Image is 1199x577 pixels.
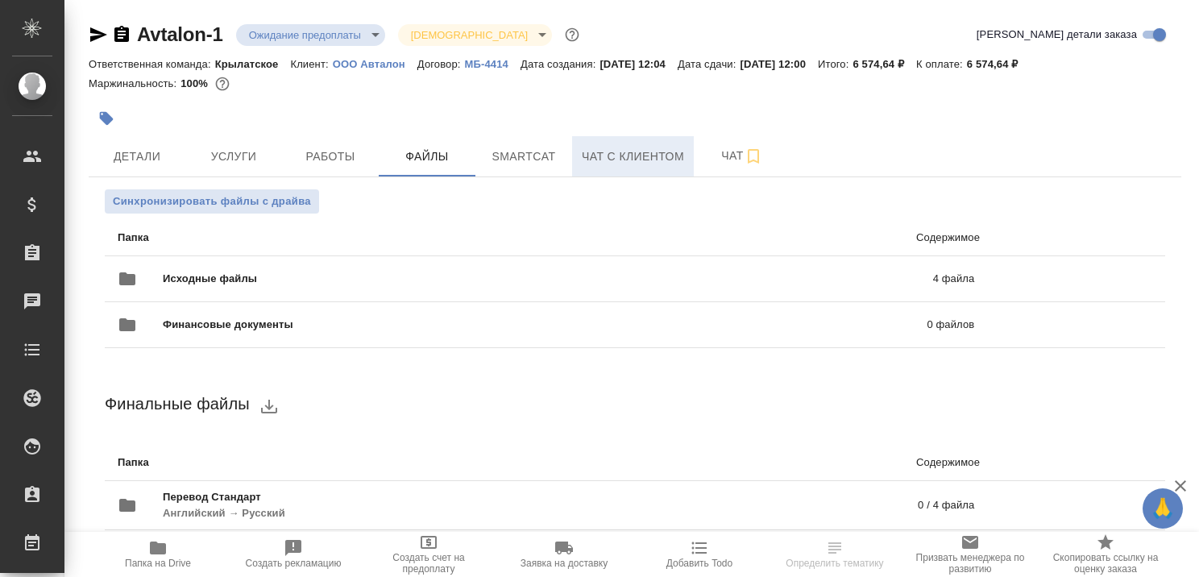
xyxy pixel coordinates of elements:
span: Синхронизировать файлы с драйва [113,193,311,210]
p: Английский → Русский [163,505,601,521]
button: Синхронизировать файлы с драйва [105,189,319,214]
p: МБ-4414 [465,58,521,70]
p: Итого: [818,58,853,70]
button: folder [108,305,147,344]
p: Дата сдачи: [678,58,740,70]
span: [PERSON_NAME] детали заказа [977,27,1137,43]
span: Smartcat [485,147,562,167]
span: Призвать менеджера по развитию [912,552,1028,575]
p: ООО Авталон [333,58,417,70]
span: Скопировать ссылку на оценку заказа [1048,552,1164,575]
button: Ожидание предоплаты [244,28,366,42]
span: Файлы [388,147,466,167]
button: download [250,387,288,425]
p: 0 / 4 файла [601,497,974,513]
svg: Подписаться [744,147,763,166]
button: Создать рекламацию [226,532,361,577]
p: 4 файла [595,271,974,287]
span: Перевод Стандарт [163,489,601,505]
button: Определить тематику [767,532,902,577]
a: Avtalon-1 [137,23,223,45]
span: Папка на Drive [125,558,191,569]
button: 🙏 [1143,488,1183,529]
div: Ожидание предоплаты [236,24,385,46]
button: [DEMOGRAPHIC_DATA] [406,28,533,42]
button: 0.00 RUB; [212,73,233,94]
p: 6 574,64 ₽ [967,58,1031,70]
p: Клиент: [290,58,332,70]
span: Заявка на доставку [521,558,608,569]
button: Скопировать ссылку для ЯМессенджера [89,25,108,44]
button: Добавить тэг [89,101,124,136]
a: ООО Авталон [333,56,417,70]
p: [DATE] 12:04 [599,58,678,70]
span: Финальные файлы [105,395,250,413]
p: Содержимое [533,230,980,246]
p: Договор: [417,58,465,70]
button: Заявка на доставку [496,532,632,577]
button: folder [108,486,147,525]
p: 6 574,64 ₽ [853,58,916,70]
span: Услуги [195,147,272,167]
p: [DATE] 12:00 [740,58,818,70]
button: Призвать менеджера по развитию [902,532,1038,577]
button: Доп статусы указывают на важность/срочность заказа [562,24,583,45]
span: Детали [98,147,176,167]
p: Папка [118,455,533,471]
button: folder [108,259,147,298]
p: Маржинальность: [89,77,180,89]
span: Чат [703,146,781,166]
button: Создать счет на предоплату [361,532,496,577]
span: Работы [292,147,369,167]
p: Содержимое [533,455,980,471]
span: Создать рекламацию [246,558,342,569]
a: МБ-4414 [465,56,521,70]
p: Папка [118,230,533,246]
p: 100% [180,77,212,89]
p: К оплате: [916,58,967,70]
p: Дата создания: [521,58,599,70]
button: Скопировать ссылку [112,25,131,44]
span: Чат с клиентом [582,147,684,167]
span: Исходные файлы [163,271,595,287]
div: Ожидание предоплаты [398,24,552,46]
button: Папка на Drive [90,532,226,577]
span: Финансовые документы [163,317,610,333]
span: Добавить Todo [666,558,732,569]
button: Скопировать ссылку на оценку заказа [1038,532,1173,577]
p: Ответственная команда: [89,58,215,70]
span: Определить тематику [786,558,883,569]
span: Создать счет на предоплату [371,552,487,575]
button: Добавить Todo [632,532,767,577]
span: 🙏 [1149,492,1176,525]
p: 0 файлов [610,317,974,333]
p: Крылатское [215,58,291,70]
